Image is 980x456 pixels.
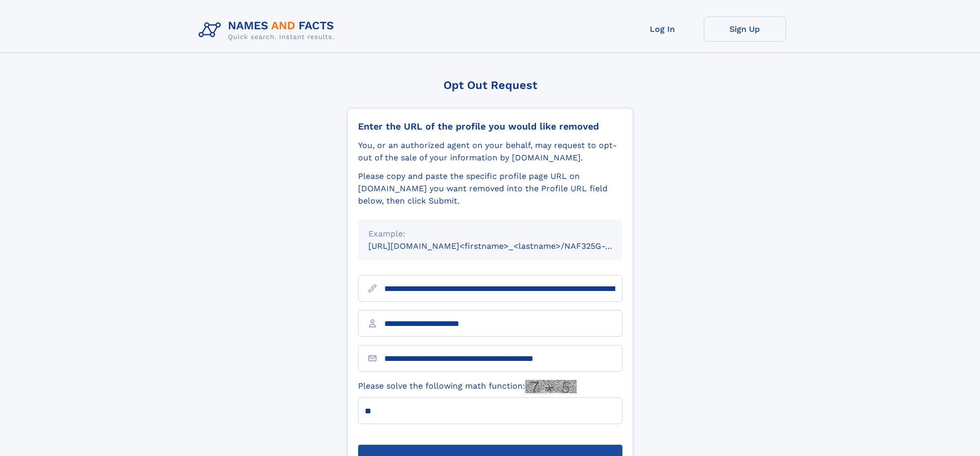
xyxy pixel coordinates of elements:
[358,380,577,393] label: Please solve the following math function:
[194,16,343,44] img: Logo Names and Facts
[704,16,786,42] a: Sign Up
[368,228,612,240] div: Example:
[358,121,622,132] div: Enter the URL of the profile you would like removed
[347,79,633,92] div: Opt Out Request
[358,170,622,207] div: Please copy and paste the specific profile page URL on [DOMAIN_NAME] you want removed into the Pr...
[621,16,704,42] a: Log In
[358,139,622,164] div: You, or an authorized agent on your behalf, may request to opt-out of the sale of your informatio...
[368,241,642,251] small: [URL][DOMAIN_NAME]<firstname>_<lastname>/NAF325G-xxxxxxxx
